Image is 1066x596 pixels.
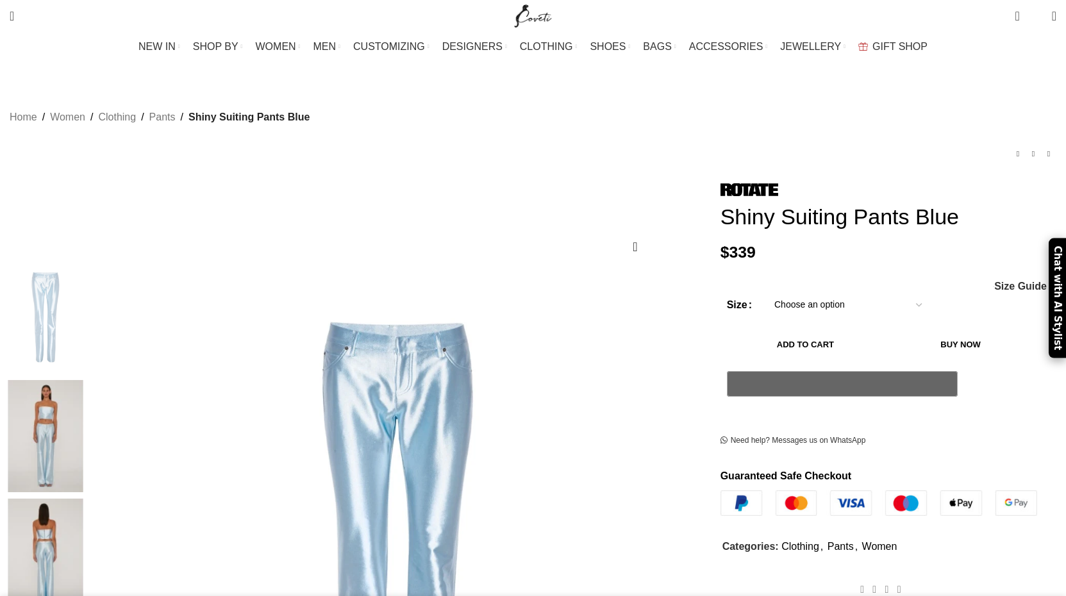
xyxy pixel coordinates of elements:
[520,34,578,60] a: CLOTHING
[256,34,301,60] a: WOMEN
[820,538,823,555] span: ,
[994,281,1047,292] a: Size Guide
[1029,3,1042,29] div: My Wishlist
[689,40,763,53] span: ACCESSORIES
[590,34,630,60] a: SHOES
[890,331,1031,358] button: Buy now
[149,109,176,126] a: Pants
[442,40,503,53] span: DESIGNERS
[858,34,928,60] a: GIFT SHOP
[98,109,136,126] a: Clothing
[780,34,845,60] a: JEWELLERY
[520,40,573,53] span: CLOTHING
[313,34,340,60] a: MEN
[720,470,852,481] strong: Guaranteed Safe Checkout
[720,204,1056,230] h1: Shiny Suiting Pants Blue
[313,40,337,53] span: MEN
[722,541,779,552] span: Categories:
[1032,13,1042,22] span: 0
[512,10,554,21] a: Site logo
[643,40,671,53] span: BAGS
[828,541,854,552] a: Pants
[780,40,841,53] span: JEWELLERY
[1016,6,1026,16] span: 0
[3,3,21,29] a: Search
[862,541,897,552] a: Women
[193,40,238,53] span: SHOP BY
[724,404,960,405] iframe: Secure payment input frame
[855,538,858,555] span: ,
[50,109,85,126] a: Women
[353,40,425,53] span: CUSTOMIZING
[720,436,866,446] a: Need help? Messages us on WhatsApp
[720,244,756,261] bdi: 339
[10,109,37,126] a: Home
[256,40,296,53] span: WOMEN
[1010,146,1026,161] a: Previous product
[188,109,310,126] span: Shiny Suiting Pants Blue
[689,34,768,60] a: ACCESSORIES
[138,40,176,53] span: NEW IN
[727,371,958,397] button: Pay with GPay
[6,261,85,373] img: Shiny Suiting Pants Blue
[872,40,928,53] span: GIFT SHOP
[727,297,752,313] label: Size
[643,34,676,60] a: BAGS
[10,109,310,126] nav: Breadcrumb
[138,34,180,60] a: NEW IN
[720,244,729,261] span: $
[353,34,429,60] a: CUSTOMIZING
[727,331,885,358] button: Add to cart
[193,34,243,60] a: SHOP BY
[3,34,1063,60] div: Main navigation
[858,42,868,51] img: GiftBag
[1008,3,1026,29] a: 0
[442,34,507,60] a: DESIGNERS
[1041,146,1056,161] a: Next product
[6,380,85,492] img: Rotate Birger Christensen dress
[720,183,778,196] img: Rotate Birger Christensen
[720,490,1037,516] img: guaranteed-safe-checkout-bordered.j
[781,541,819,552] a: Clothing
[590,40,626,53] span: SHOES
